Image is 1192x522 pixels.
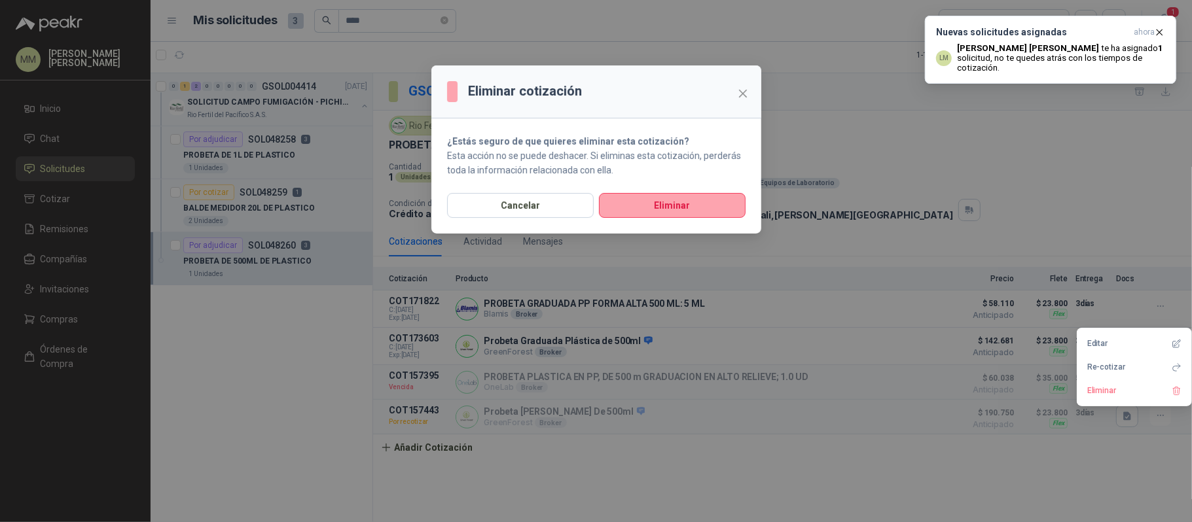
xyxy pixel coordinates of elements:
[468,81,582,101] h3: Eliminar cotización
[447,193,594,218] button: Cancelar
[732,83,753,104] button: Close
[599,193,746,218] button: Eliminar
[738,88,748,99] span: close
[447,136,689,147] strong: ¿Estás seguro de que quieres eliminar esta cotización?
[447,148,746,177] p: Esta acción no se puede deshacer. Si eliminas esta cotización, perderás toda la información relac...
